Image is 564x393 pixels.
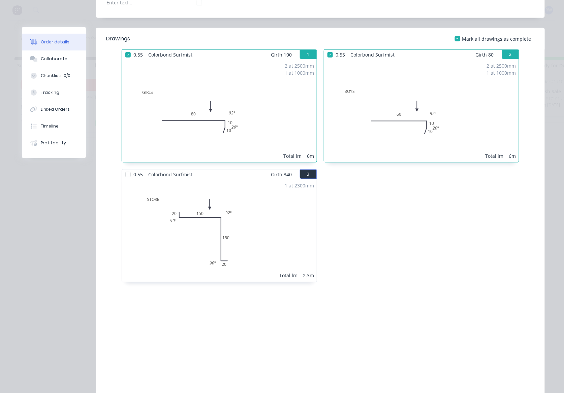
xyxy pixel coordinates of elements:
div: Total lm [279,272,297,279]
div: Order details [41,39,69,45]
div: 1 at 1000mm [487,69,516,76]
div: 6m [509,152,516,159]
button: Checklists 0/0 [22,67,86,84]
span: 0.55 [131,50,146,60]
div: Total lm [485,152,504,159]
span: Girth 340 [271,170,292,179]
button: Tracking [22,84,86,101]
div: Linked Orders [41,106,70,112]
button: Profitability [22,135,86,151]
div: 1 at 1000mm [285,69,314,76]
span: 0.55 [333,50,348,60]
div: Timeline [41,123,59,129]
button: Timeline [22,118,86,135]
div: 1 at 2300mm [285,182,314,189]
button: Collaborate [22,50,86,67]
span: Mark all drawings as complete [462,35,531,42]
span: 0.55 [131,170,146,179]
div: 2.3m [303,272,314,279]
button: Linked Orders [22,101,86,118]
span: Colorbond Surfmist [348,50,397,60]
span: Girth 100 [271,50,292,60]
div: Total lm [283,152,302,159]
span: Colorbond Surfmist [146,170,195,179]
span: Girth 80 [476,50,494,60]
div: Checklists 0/0 [41,73,70,79]
button: 2 [502,50,519,59]
button: 1 [300,50,317,59]
div: STORE201501502090º92º90º1 at 2300mmTotal lm2.3m [122,179,317,282]
button: Order details [22,34,86,50]
div: Collaborate [41,56,67,62]
div: 6m [307,152,314,159]
div: Drawings [106,35,130,43]
div: 2 at 2500mm [285,62,314,69]
span: Colorbond Surfmist [146,50,195,60]
div: Tracking [41,90,59,96]
div: 2 at 2500mm [487,62,516,69]
div: BOYS60101092º20º2 at 2500mm1 at 1000mmTotal lm6m [324,60,519,162]
div: Profitability [41,140,66,146]
button: 3 [300,170,317,179]
div: GIRLS80101092º20º2 at 2500mm1 at 1000mmTotal lm6m [122,60,317,162]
